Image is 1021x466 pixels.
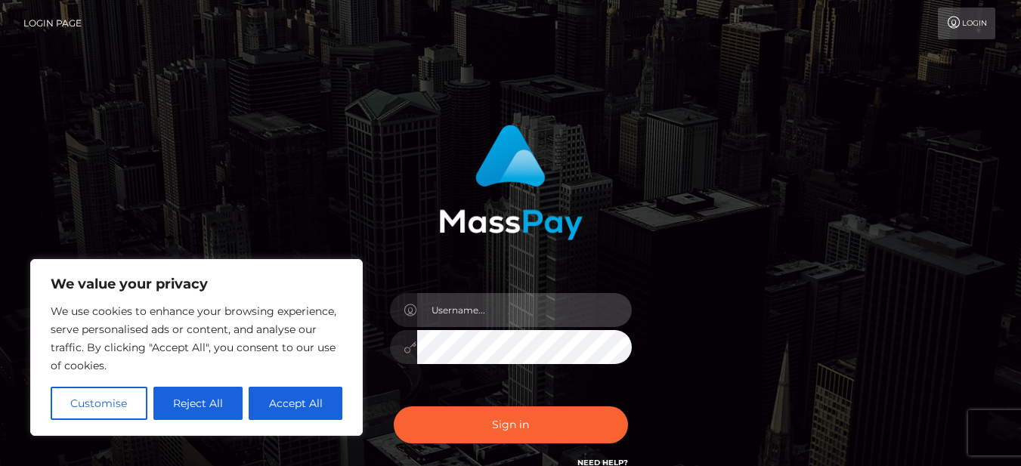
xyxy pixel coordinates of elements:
p: We value your privacy [51,275,342,293]
input: Username... [417,293,632,327]
button: Accept All [249,387,342,420]
button: Reject All [153,387,243,420]
img: MassPay Login [439,125,583,240]
p: We use cookies to enhance your browsing experience, serve personalised ads or content, and analys... [51,302,342,375]
button: Customise [51,387,147,420]
a: Login [938,8,995,39]
a: Login Page [23,8,82,39]
div: We value your privacy [30,259,363,436]
button: Sign in [394,406,628,443]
